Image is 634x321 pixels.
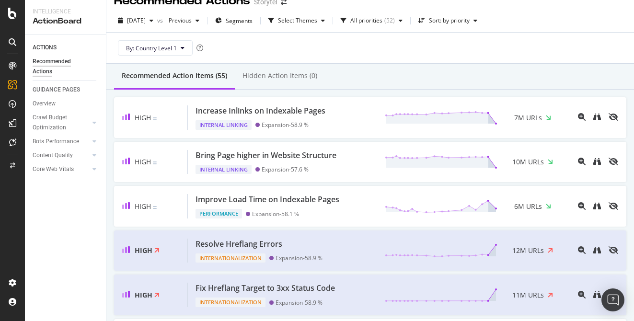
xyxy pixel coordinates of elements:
a: GUIDANCE PAGES [33,85,99,95]
div: Core Web Vitals [33,164,74,174]
div: magnifying-glass-plus [578,202,586,210]
a: Core Web Vitals [33,164,90,174]
span: 12M URLs [512,246,544,255]
div: Sort: by priority [429,18,470,23]
div: binoculars [593,113,601,121]
span: Segments [226,17,253,25]
div: Expansion - 58.9 % [276,254,323,262]
div: Bots Performance [33,137,79,147]
div: magnifying-glass-plus [578,158,586,165]
button: Select Themes [265,13,329,28]
a: ACTIONS [33,43,99,53]
div: Expansion - 57.6 % [262,166,309,173]
div: Expansion - 58.1 % [252,210,299,218]
div: magnifying-glass-plus [578,291,586,298]
div: Fix Hreflang Target to 3xx Status Code [196,283,335,294]
div: Intelligence [33,8,98,16]
div: Recommended Actions [33,57,90,77]
div: eye-slash [609,113,618,121]
span: High [135,246,152,255]
div: Resolve Hreflang Errors [196,239,282,250]
span: High [135,290,152,299]
div: Internal Linking [196,165,252,174]
div: Internal Linking [196,120,252,130]
span: High [135,157,151,166]
button: Previous [165,13,203,28]
div: ( 52 ) [384,18,395,23]
button: Sort: by priority [415,13,481,28]
div: eye-slash [609,246,618,254]
span: 7M URLs [514,113,542,123]
div: Improve Load Time on Indexable Pages [196,194,339,205]
div: magnifying-glass-plus [578,113,586,121]
a: Bots Performance [33,137,90,147]
span: 11M URLs [512,290,544,300]
div: Performance [196,209,242,218]
a: binoculars [593,158,601,166]
div: ACTIONS [33,43,57,53]
div: Recommended Action Items (55) [122,71,227,80]
div: eye-slash [609,202,618,210]
img: Equal [153,206,157,209]
div: Internationalization [196,253,265,263]
div: Open Intercom Messenger [601,288,624,311]
div: Select Themes [278,18,317,23]
button: All priorities(52) [337,13,406,28]
a: Overview [33,99,99,109]
span: vs [157,16,165,24]
a: binoculars [593,203,601,211]
span: 6M URLs [514,202,542,211]
div: Expansion - 58.9 % [276,299,323,306]
span: High [135,202,151,211]
div: Content Quality [33,150,73,160]
button: By: Country Level 1 [118,40,193,56]
div: Bring Page higher in Website Structure [196,150,336,161]
div: All priorities [350,18,382,23]
div: Crawl Budget Optimization [33,113,83,133]
div: Expansion - 58.9 % [262,121,309,128]
span: Previous [165,16,192,24]
a: Recommended Actions [33,57,99,77]
span: High [135,113,151,122]
span: 2025 Aug. 22nd [127,16,146,24]
a: Content Quality [33,150,90,160]
div: ActionBoard [33,16,98,27]
a: binoculars [593,247,601,255]
div: GUIDANCE PAGES [33,85,80,95]
div: Overview [33,99,56,109]
span: By: Country Level 1 [126,44,177,52]
img: Equal [153,161,157,164]
div: Internationalization [196,298,265,307]
button: Segments [211,13,256,28]
div: magnifying-glass-plus [578,246,586,254]
span: 10M URLs [512,157,544,167]
div: binoculars [593,291,601,298]
a: binoculars [593,114,601,122]
a: binoculars [593,291,601,299]
div: binoculars [593,158,601,165]
div: binoculars [593,202,601,210]
a: Crawl Budget Optimization [33,113,90,133]
div: Hidden Action Items (0) [242,71,317,80]
div: Increase Inlinks on Indexable Pages [196,105,325,116]
div: eye-slash [609,158,618,165]
img: Equal [153,117,157,120]
button: [DATE] [114,13,157,28]
div: binoculars [593,246,601,254]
